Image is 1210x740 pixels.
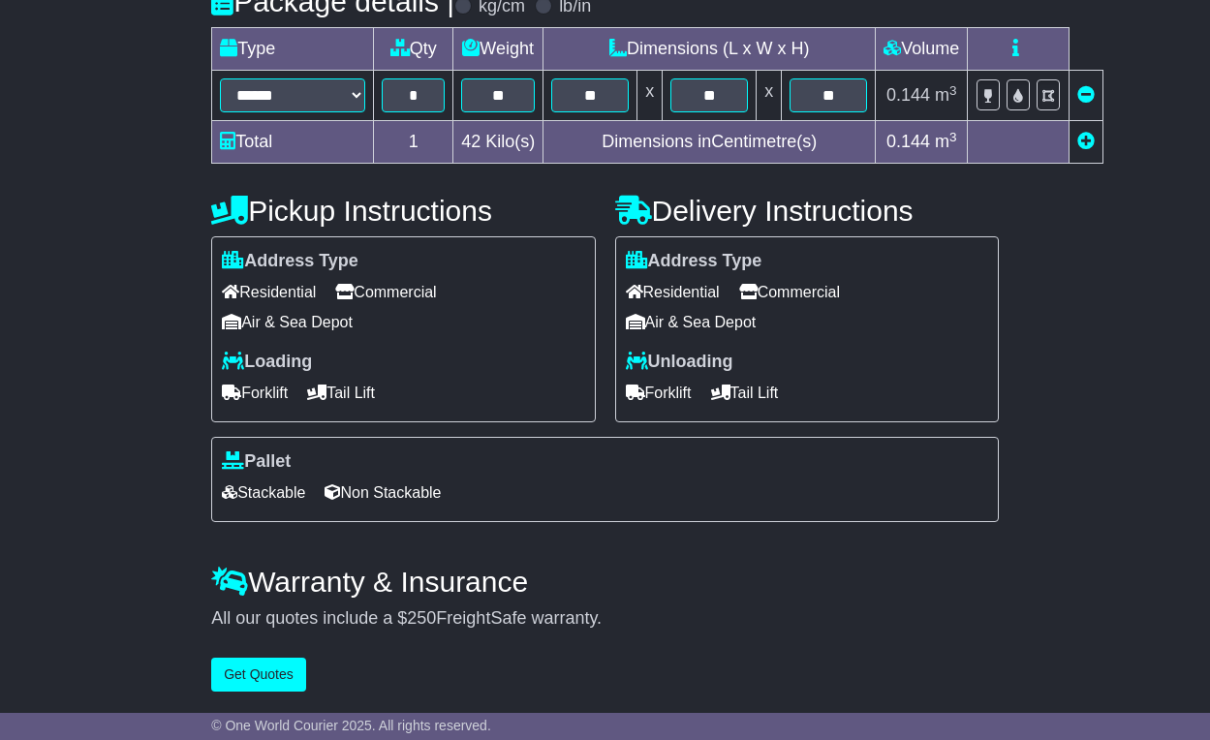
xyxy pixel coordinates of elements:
[949,130,957,144] sup: 3
[211,718,491,733] span: © One World Courier 2025. All rights reserved.
[886,85,930,105] span: 0.144
[307,378,375,408] span: Tail Lift
[325,478,441,508] span: Non Stackable
[626,352,733,373] label: Unloading
[212,121,374,164] td: Total
[876,28,968,71] td: Volume
[626,307,757,337] span: Air & Sea Depot
[543,28,876,71] td: Dimensions (L x W x H)
[222,352,312,373] label: Loading
[543,121,876,164] td: Dimensions in Centimetre(s)
[949,83,957,98] sup: 3
[1077,132,1095,151] a: Add new item
[453,28,543,71] td: Weight
[1077,85,1095,105] a: Remove this item
[374,28,453,71] td: Qty
[637,71,663,121] td: x
[935,85,957,105] span: m
[739,277,840,307] span: Commercial
[886,132,930,151] span: 0.144
[222,277,316,307] span: Residential
[626,277,720,307] span: Residential
[222,478,305,508] span: Stackable
[626,378,692,408] span: Forklift
[211,566,999,598] h4: Warranty & Insurance
[711,378,779,408] span: Tail Lift
[222,451,291,473] label: Pallet
[461,132,481,151] span: 42
[757,71,782,121] td: x
[211,608,999,630] div: All our quotes include a $ FreightSafe warranty.
[211,658,306,692] button: Get Quotes
[335,277,436,307] span: Commercial
[374,121,453,164] td: 1
[935,132,957,151] span: m
[615,195,999,227] h4: Delivery Instructions
[212,28,374,71] td: Type
[222,307,353,337] span: Air & Sea Depot
[222,251,358,272] label: Address Type
[407,608,436,628] span: 250
[222,378,288,408] span: Forklift
[211,195,595,227] h4: Pickup Instructions
[626,251,762,272] label: Address Type
[453,121,543,164] td: Kilo(s)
